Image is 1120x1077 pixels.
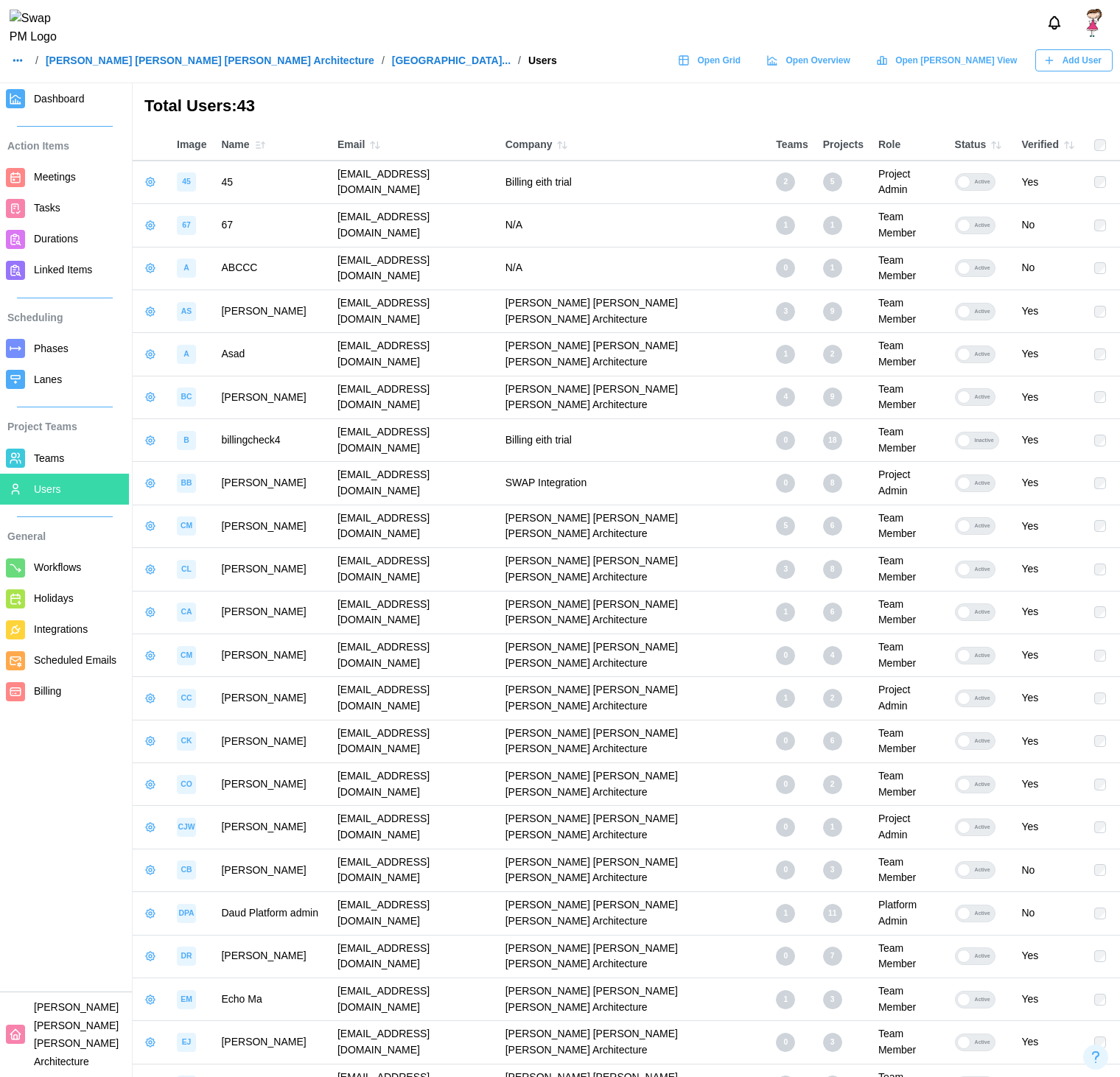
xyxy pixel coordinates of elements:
[823,603,842,622] div: 6
[970,862,995,878] div: Active
[970,733,995,749] div: Active
[330,204,498,247] td: [EMAIL_ADDRESS][DOMAIN_NAME]
[1014,376,1087,418] td: Yes
[823,259,842,278] div: 1
[330,978,498,1020] td: [EMAIL_ADDRESS][DOMAIN_NAME]
[1014,763,1087,806] td: Yes
[823,137,864,153] div: Projects
[878,639,940,671] div: Team Member
[1014,591,1087,634] td: Yes
[34,685,61,697] span: Billing
[392,55,511,66] a: [GEOGRAPHIC_DATA]...
[776,387,795,407] div: 4
[878,682,940,714] div: Project Admin
[330,462,498,505] td: [EMAIL_ADDRESS][DOMAIN_NAME]
[776,603,795,622] div: 1
[823,474,842,493] div: 8
[330,290,498,332] td: [EMAIL_ADDRESS][DOMAIN_NAME]
[1014,290,1087,332] td: Yes
[221,390,306,406] div: [PERSON_NAME]
[776,560,795,579] div: 3
[776,302,795,321] div: 3
[144,95,255,118] h3: Total Users: 43
[177,474,196,493] div: image
[776,474,795,493] div: 0
[878,467,940,499] div: Project Admin
[970,260,995,276] div: Active
[776,1033,795,1052] div: 0
[498,720,769,762] td: [PERSON_NAME] [PERSON_NAME] [PERSON_NAME] Architecture
[221,734,306,750] div: [PERSON_NAME]
[970,1034,995,1050] div: Active
[330,376,498,418] td: [EMAIL_ADDRESS][DOMAIN_NAME]
[970,389,995,405] div: Active
[34,343,69,354] span: Phases
[1080,9,1108,37] img: depositphotos_122830654-stock-illustration-little-girl-cute-character.jpg
[221,175,233,191] div: 45
[221,905,318,922] div: Daud Platform admin
[776,732,795,751] div: 0
[498,1021,769,1064] td: [PERSON_NAME] [PERSON_NAME] [PERSON_NAME] Architecture
[823,302,842,321] div: 9
[878,166,940,198] div: Project Admin
[671,49,752,71] a: Open Grid
[1014,204,1087,247] td: No
[1021,135,1079,155] div: Verified
[330,505,498,547] td: [EMAIL_ADDRESS][DOMAIN_NAME]
[823,860,842,880] div: 3
[498,333,769,376] td: [PERSON_NAME] [PERSON_NAME] [PERSON_NAME] Architecture
[823,990,842,1009] div: 3
[330,763,498,806] td: [EMAIL_ADDRESS][DOMAIN_NAME]
[177,947,196,966] div: image
[776,646,795,665] div: 0
[697,50,741,71] span: Open Grid
[759,49,861,71] a: Open Overview
[1014,505,1087,547] td: Yes
[970,304,995,320] div: Active
[498,849,769,891] td: [PERSON_NAME] [PERSON_NAME] [PERSON_NAME] Architecture
[776,775,795,794] div: 0
[34,592,74,604] span: Holidays
[221,819,306,835] div: [PERSON_NAME]
[776,431,795,450] div: 0
[46,55,374,66] a: [PERSON_NAME] [PERSON_NAME] [PERSON_NAME] Architecture
[498,247,769,290] td: N/A
[330,591,498,634] td: [EMAIL_ADDRESS][DOMAIN_NAME]
[970,432,998,449] div: Inactive
[776,516,795,536] div: 5
[221,135,323,155] div: Name
[498,935,769,978] td: [PERSON_NAME] [PERSON_NAME] [PERSON_NAME] Architecture
[221,992,262,1008] div: Echo Ma
[498,419,769,462] td: Billing eith trial
[823,345,842,364] div: 2
[177,603,196,622] div: image
[970,819,995,835] div: Active
[776,137,808,153] div: Teams
[776,172,795,192] div: 2
[878,1026,940,1058] div: Team Member
[330,935,498,978] td: [EMAIL_ADDRESS][DOMAIN_NAME]
[823,431,842,450] div: 18
[1014,419,1087,462] td: Yes
[221,690,306,706] div: [PERSON_NAME]
[518,55,521,66] div: /
[34,171,76,183] span: Meetings
[177,689,196,708] div: image
[498,161,769,203] td: Billing eith trial
[776,990,795,1009] div: 1
[177,302,196,321] div: image
[970,648,995,664] div: Active
[878,137,940,153] div: Role
[1080,9,1108,37] a: SShetty platform admin
[823,516,842,536] div: 6
[776,345,795,364] div: 1
[823,646,842,665] div: 4
[970,604,995,620] div: Active
[878,209,940,241] div: Team Member
[330,548,498,591] td: [EMAIL_ADDRESS][DOMAIN_NAME]
[337,135,491,155] div: Email
[878,768,940,800] div: Team Member
[221,304,306,320] div: [PERSON_NAME]
[776,947,795,966] div: 0
[34,93,85,105] span: Dashboard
